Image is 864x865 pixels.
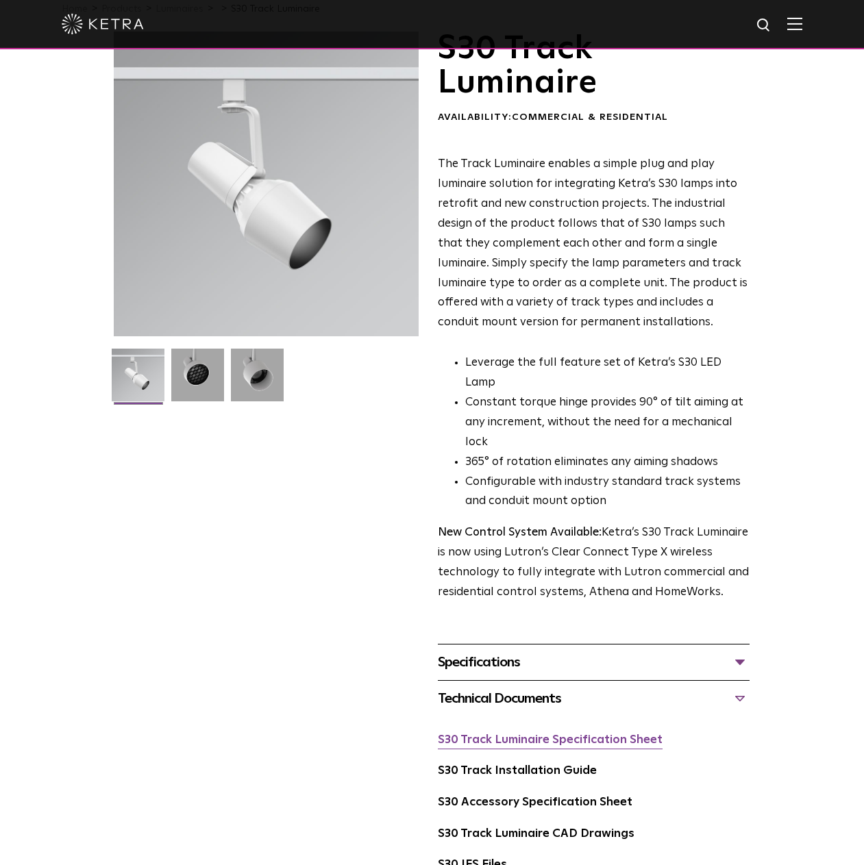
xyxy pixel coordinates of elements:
[465,473,750,512] li: Configurable with industry standard track systems and conduit mount option
[231,349,284,412] img: 9e3d97bd0cf938513d6e
[465,353,750,393] li: Leverage the full feature set of Ketra’s S30 LED Lamp
[171,349,224,412] img: 3b1b0dc7630e9da69e6b
[112,349,164,412] img: S30-Track-Luminaire-2021-Web-Square
[438,688,750,710] div: Technical Documents
[465,453,750,473] li: 365° of rotation eliminates any aiming shadows
[438,523,750,603] p: Ketra’s S30 Track Luminaire is now using Lutron’s Clear Connect Type X wireless technology to ful...
[438,32,750,101] h1: S30 Track Luminaire
[438,797,632,808] a: S30 Accessory Specification Sheet
[512,112,668,122] span: Commercial & Residential
[62,14,144,34] img: ketra-logo-2019-white
[438,651,750,673] div: Specifications
[438,734,663,746] a: S30 Track Luminaire Specification Sheet
[438,527,602,538] strong: New Control System Available:
[787,17,802,30] img: Hamburger%20Nav.svg
[465,393,750,453] li: Constant torque hinge provides 90° of tilt aiming at any increment, without the need for a mechan...
[756,17,773,34] img: search icon
[438,828,634,840] a: S30 Track Luminaire CAD Drawings
[438,111,750,125] div: Availability:
[438,765,597,777] a: S30 Track Installation Guide
[438,158,748,328] span: The Track Luminaire enables a simple plug and play luminaire solution for integrating Ketra’s S30...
